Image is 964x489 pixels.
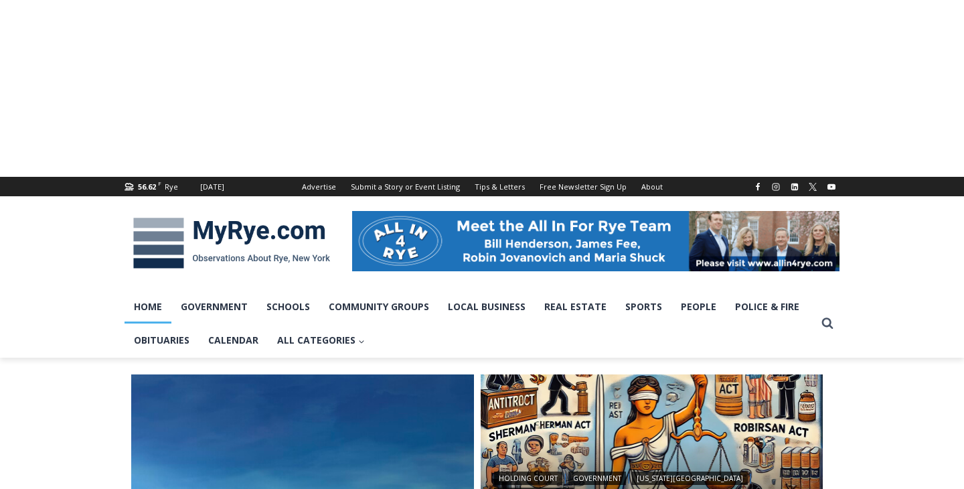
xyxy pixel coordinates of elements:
a: Advertise [295,177,343,196]
a: [US_STATE][GEOGRAPHIC_DATA] [632,472,748,485]
a: Calendar [199,324,268,357]
img: MyRye.com [125,208,339,278]
a: Free Newsletter Sign Up [532,177,634,196]
a: Community Groups [319,290,438,324]
a: Government [171,290,257,324]
a: Tips & Letters [467,177,532,196]
nav: Primary Navigation [125,290,815,358]
a: Obituaries [125,324,199,357]
img: All in for Rye [352,211,839,271]
a: Sports [616,290,671,324]
a: Real Estate [535,290,616,324]
a: Home [125,290,171,324]
a: YouTube [823,179,839,195]
a: People [671,290,726,324]
a: Instagram [768,179,784,195]
a: Linkedin [787,179,803,195]
div: Rye [165,181,178,193]
a: Local Business [438,290,535,324]
a: Government [568,472,626,485]
div: [DATE] [200,181,224,193]
a: Submit a Story or Event Listing [343,177,467,196]
a: X [805,179,821,195]
a: Facebook [750,179,766,195]
button: View Search Form [815,311,839,336]
span: 56.62 [138,182,156,192]
a: About [634,177,670,196]
span: All Categories [277,333,365,348]
a: Police & Fire [726,290,809,324]
a: Holding Court [494,472,562,485]
a: All Categories [268,324,374,357]
a: Schools [257,290,319,324]
span: F [158,180,161,187]
nav: Secondary Navigation [295,177,670,196]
